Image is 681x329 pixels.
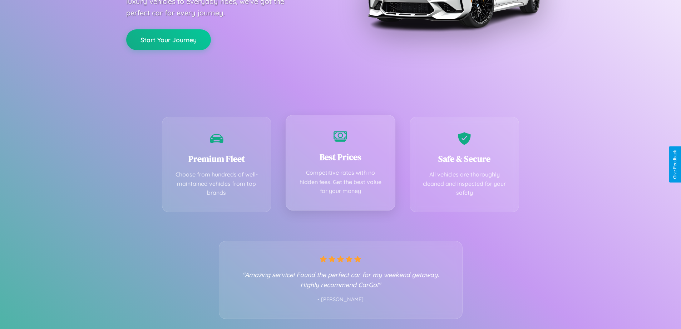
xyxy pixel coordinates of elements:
h3: Safe & Secure [421,153,508,165]
p: All vehicles are thoroughly cleaned and inspected for your safety [421,170,508,198]
p: Competitive rates with no hidden fees. Get the best value for your money [297,168,384,196]
h3: Premium Fleet [173,153,261,165]
h3: Best Prices [297,151,384,163]
p: "Amazing service! Found the perfect car for my weekend getaway. Highly recommend CarGo!" [233,270,448,290]
button: Start Your Journey [126,29,211,50]
div: Give Feedback [672,150,677,179]
p: Choose from hundreds of well-maintained vehicles from top brands [173,170,261,198]
p: - [PERSON_NAME] [233,295,448,304]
